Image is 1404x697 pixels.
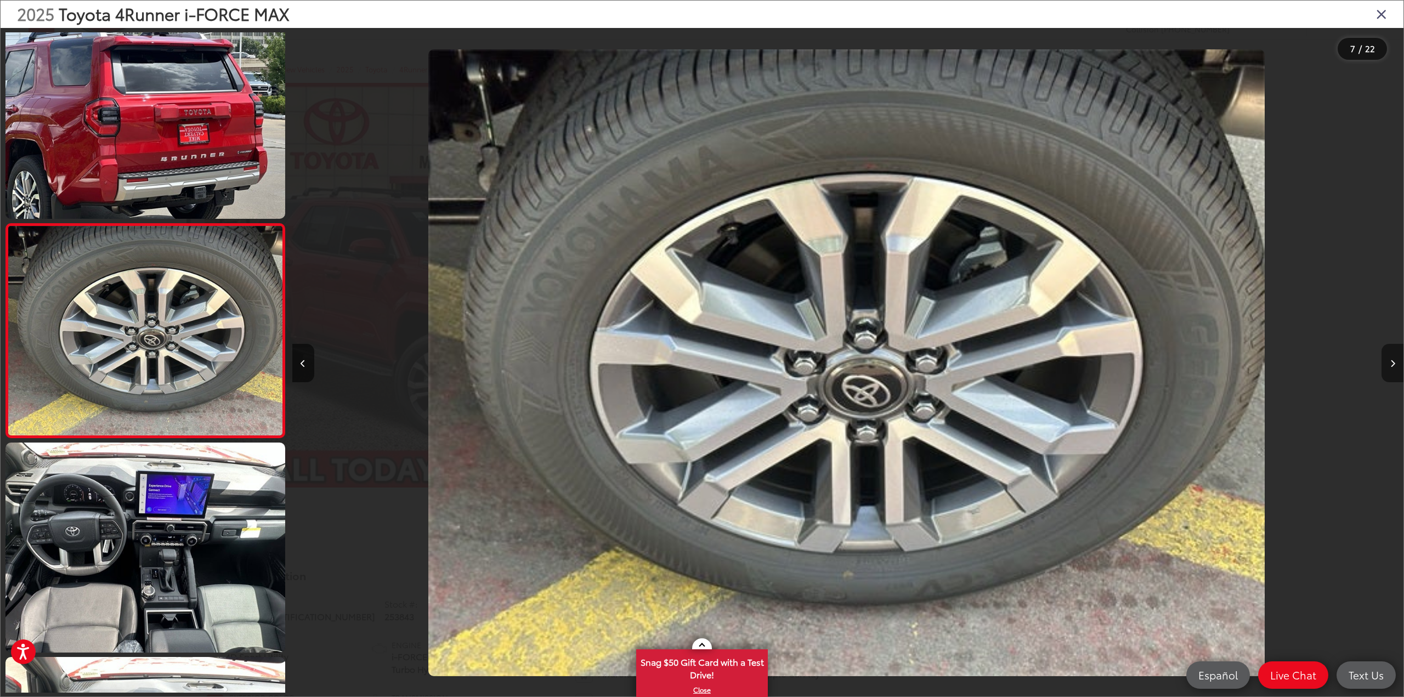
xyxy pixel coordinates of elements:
span: 22 [1365,42,1375,54]
a: Español [1186,661,1250,689]
img: 2025 Toyota 4Runner i-FORCE MAX Limited i-FORCE MAX [3,7,288,221]
a: Text Us [1337,661,1396,689]
img: 2025 Toyota 4Runner i-FORCE MAX Limited i-FORCE MAX [428,49,1265,677]
img: 2025 Toyota 4Runner i-FORCE MAX Limited i-FORCE MAX [5,226,285,435]
div: 2025 Toyota 4Runner i-FORCE MAX Limited i-FORCE MAX 6 [291,49,1402,677]
span: 2025 [17,2,54,25]
span: Live Chat [1265,668,1322,682]
span: Toyota 4Runner i-FORCE MAX [59,2,290,25]
a: Live Chat [1258,661,1328,689]
span: Text Us [1343,668,1389,682]
i: Close gallery [1376,7,1387,21]
button: Next image [1382,344,1403,382]
span: Español [1193,668,1243,682]
span: / [1357,45,1363,53]
span: 7 [1350,42,1355,54]
span: Snag $50 Gift Card with a Test Drive! [637,650,767,684]
button: Previous image [292,344,314,382]
img: 2025 Toyota 4Runner i-FORCE MAX Limited i-FORCE MAX [3,440,288,654]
